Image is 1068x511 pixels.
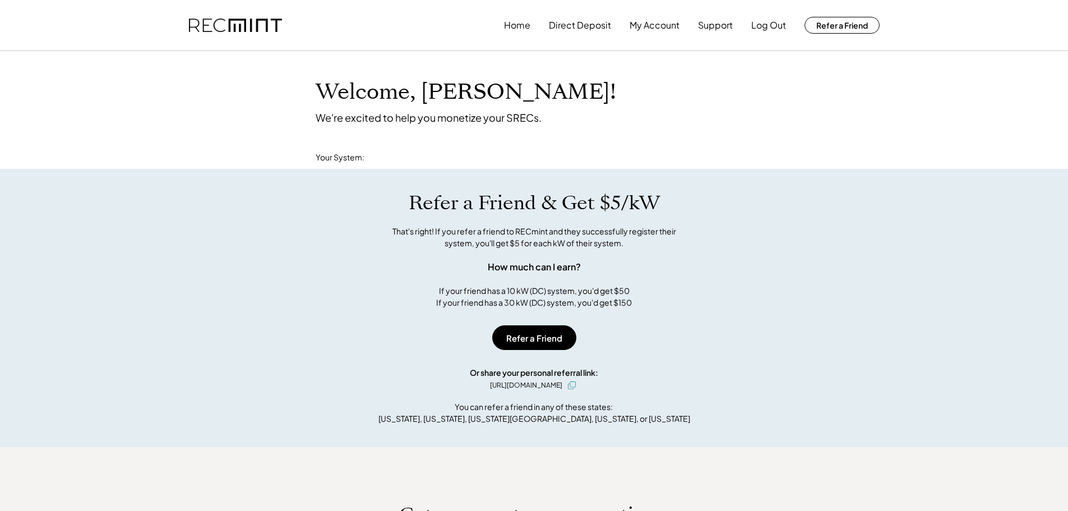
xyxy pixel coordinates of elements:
[189,19,282,33] img: recmint-logotype%403x.png
[504,14,530,36] button: Home
[549,14,611,36] button: Direct Deposit
[409,191,660,215] h1: Refer a Friend & Get $5/kW
[470,367,598,379] div: Or share your personal referral link:
[805,17,880,34] button: Refer a Friend
[316,111,542,124] div: We're excited to help you monetize your SRECs.
[630,14,679,36] button: My Account
[380,225,688,249] div: That's right! If you refer a friend to RECmint and they successfully register their system, you'l...
[492,325,576,350] button: Refer a Friend
[436,285,632,309] div: If your friend has a 10 kW (DC) system, you'd get $50 If your friend has a 30 kW (DC) system, you...
[316,79,616,105] h1: Welcome, [PERSON_NAME]!
[698,14,733,36] button: Support
[490,380,562,390] div: [URL][DOMAIN_NAME]
[316,152,364,163] div: Your System:
[751,14,786,36] button: Log Out
[378,401,690,425] div: You can refer a friend in any of these states: [US_STATE], [US_STATE], [US_STATE][GEOGRAPHIC_DATA...
[565,379,579,392] button: click to copy
[488,260,581,274] div: How much can I earn?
